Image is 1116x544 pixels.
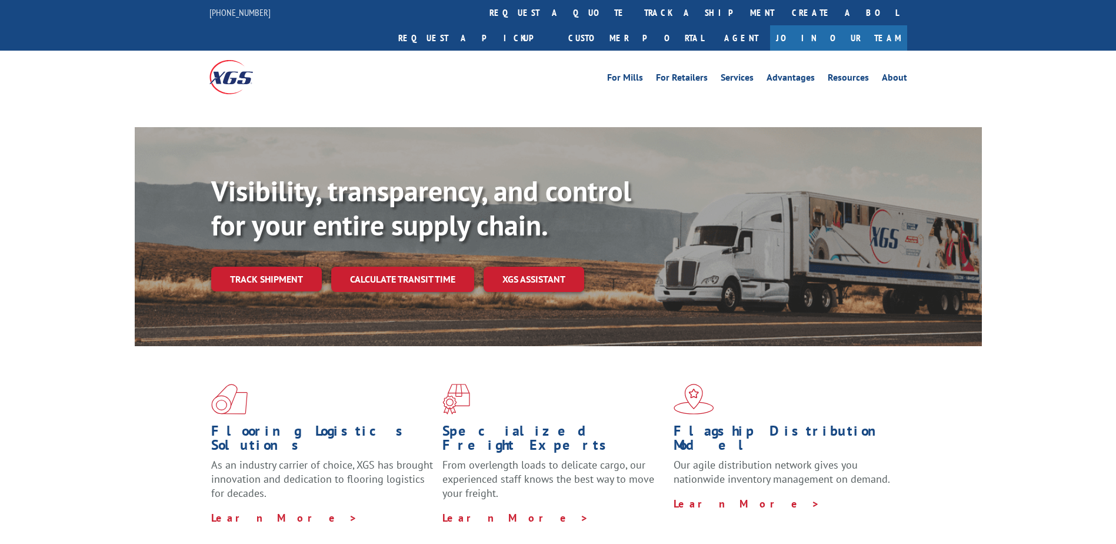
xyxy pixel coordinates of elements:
[674,424,896,458] h1: Flagship Distribution Model
[721,73,754,86] a: Services
[674,497,820,510] a: Learn More >
[331,267,474,292] a: Calculate transit time
[712,25,770,51] a: Agent
[770,25,907,51] a: Join Our Team
[882,73,907,86] a: About
[211,173,631,243] b: Visibility, transparency, and control for your entire supply chain.
[442,458,665,510] p: From overlength loads to delicate cargo, our experienced staff knows the best way to move your fr...
[559,25,712,51] a: Customer Portal
[767,73,815,86] a: Advantages
[656,73,708,86] a: For Retailers
[211,424,434,458] h1: Flooring Logistics Solutions
[211,267,322,291] a: Track shipment
[484,267,584,292] a: XGS ASSISTANT
[442,384,470,414] img: xgs-icon-focused-on-flooring-red
[442,424,665,458] h1: Specialized Freight Experts
[674,384,714,414] img: xgs-icon-flagship-distribution-model-red
[211,384,248,414] img: xgs-icon-total-supply-chain-intelligence-red
[828,73,869,86] a: Resources
[389,25,559,51] a: Request a pickup
[211,511,358,525] a: Learn More >
[209,6,271,18] a: [PHONE_NUMBER]
[442,511,589,525] a: Learn More >
[607,73,643,86] a: For Mills
[211,458,433,500] span: As an industry carrier of choice, XGS has brought innovation and dedication to flooring logistics...
[674,458,890,486] span: Our agile distribution network gives you nationwide inventory management on demand.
